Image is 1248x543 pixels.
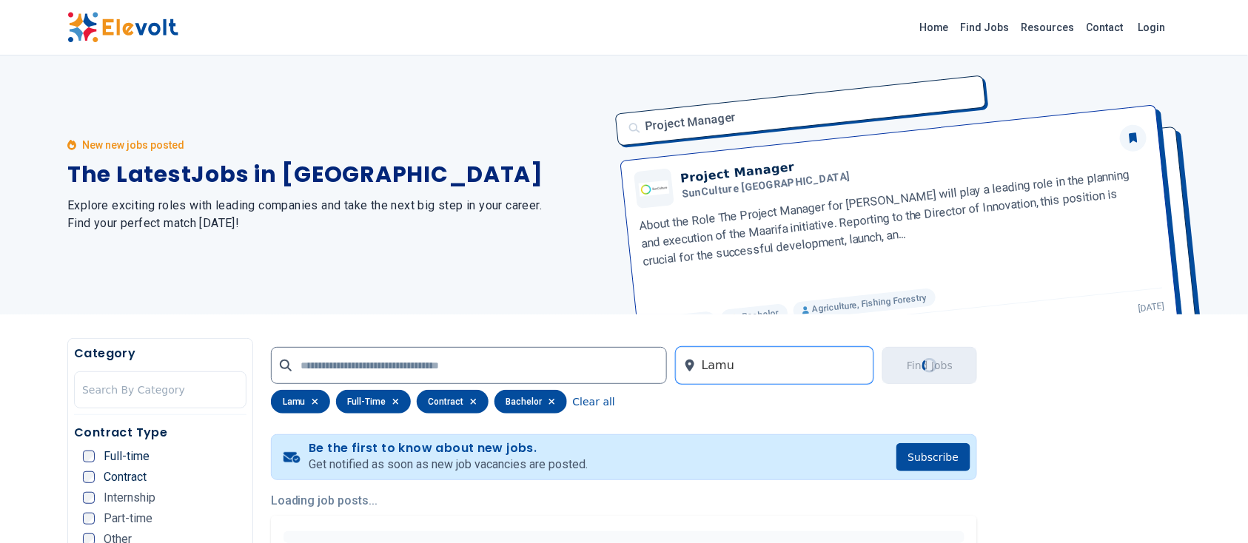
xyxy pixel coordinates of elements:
h5: Category [74,345,246,362]
h1: The Latest Jobs in [GEOGRAPHIC_DATA] [67,161,606,188]
a: Contact [1081,16,1130,39]
input: Part-time [83,513,95,525]
div: Loading... [922,357,938,374]
a: Login [1130,13,1175,42]
span: Internship [104,492,155,504]
button: Subscribe [896,443,971,471]
div: full-time [336,390,411,414]
img: Elevolt [67,12,178,43]
a: Resources [1016,16,1081,39]
span: Contract [104,471,147,483]
span: Full-time [104,451,150,462]
h4: Be the first to know about new jobs. [309,441,588,456]
p: Loading job posts... [271,492,978,510]
div: lamu [271,390,330,414]
span: Part-time [104,513,152,525]
p: Get notified as soon as new job vacancies are posted. [309,456,588,473]
input: Contract [83,471,95,483]
h2: Explore exciting roles with leading companies and take the next big step in your career. Find you... [67,197,606,232]
button: Find JobsLoading... [882,347,977,384]
button: Clear all [573,390,615,414]
iframe: Chat Widget [1174,472,1248,543]
div: contract [417,390,489,414]
a: Home [913,16,955,39]
h5: Contract Type [74,424,246,442]
div: bachelor [494,390,567,414]
a: Find Jobs [955,16,1016,39]
input: Internship [83,492,95,504]
p: New new jobs posted [82,138,184,152]
input: Full-time [83,451,95,462]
